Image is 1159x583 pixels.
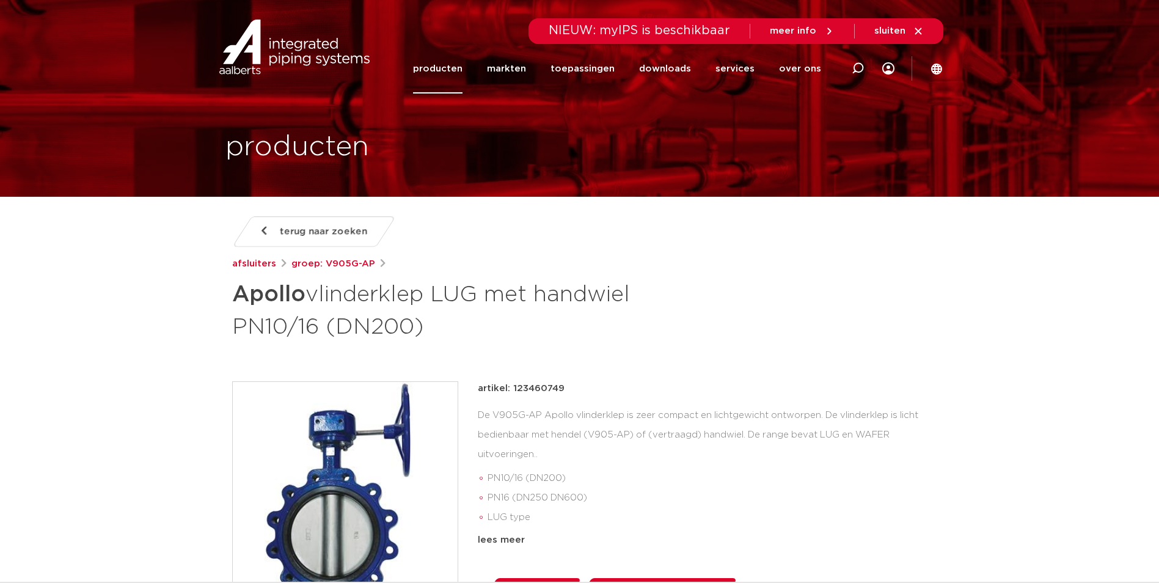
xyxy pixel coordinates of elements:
[488,469,927,488] li: PN10/16 (DN200)
[549,24,730,37] span: NIEUW: myIPS is beschikbaar
[770,26,816,35] span: meer info
[478,533,927,548] div: lees meer
[488,527,927,547] li: met handwiel
[487,44,526,94] a: markten
[874,26,905,35] span: sluiten
[488,488,927,508] li: PN16 (DN250 DN600)
[280,222,367,241] span: terug naar zoeken
[478,381,565,396] p: artikel: 123460749
[874,26,924,37] a: sluiten
[232,257,276,271] a: afsluiters
[232,216,395,247] a: terug naar zoeken
[291,257,375,271] a: groep: V905G-AP
[225,128,369,167] h1: producten
[715,44,755,94] a: services
[413,44,463,94] a: producten
[413,44,821,94] nav: Menu
[550,44,615,94] a: toepassingen
[882,44,894,94] div: my IPS
[770,26,835,37] a: meer info
[232,276,691,342] h1: vlinderklep LUG met handwiel PN10/16 (DN200)
[232,284,305,306] strong: Apollo
[779,44,821,94] a: over ons
[478,406,927,528] div: De V905G-AP Apollo vlinderklep is zeer compact en lichtgewicht ontworpen. De vlinderklep is licht...
[639,44,691,94] a: downloads
[488,508,927,527] li: LUG type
